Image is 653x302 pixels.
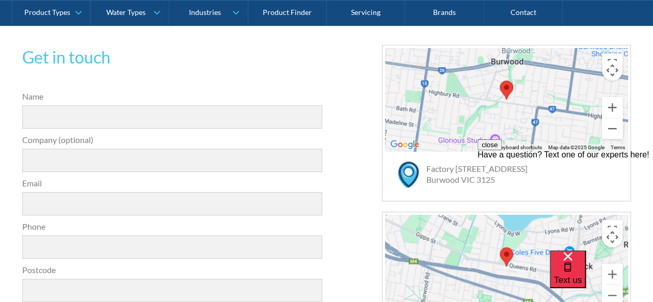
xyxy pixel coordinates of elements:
label: Name [22,90,323,103]
label: Company (optional) [22,134,323,146]
button: Zoom in [602,97,623,118]
a: Factory [STREET_ADDRESS]Burwood VIC 3125 [426,164,528,184]
a: Open this area in Google Maps (opens a new window) [388,138,422,151]
label: Postcode [22,264,323,276]
div: Water Types [106,8,146,17]
h2: Get in touch [22,45,323,70]
button: Map camera controls [602,60,623,81]
div: Industries [188,8,220,17]
div: Product Types [24,8,70,17]
button: Toggle fullscreen view [602,53,623,74]
img: map marker icon [398,162,419,188]
iframe: podium webchat widget bubble [550,250,653,302]
div: Map pin [496,243,517,271]
img: Google [388,138,422,151]
button: Zoom out [602,118,623,139]
label: Phone [22,220,323,233]
div: Map pin [496,76,517,104]
label: Email [22,177,323,189]
iframe: podium webchat widget prompt [477,139,653,263]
